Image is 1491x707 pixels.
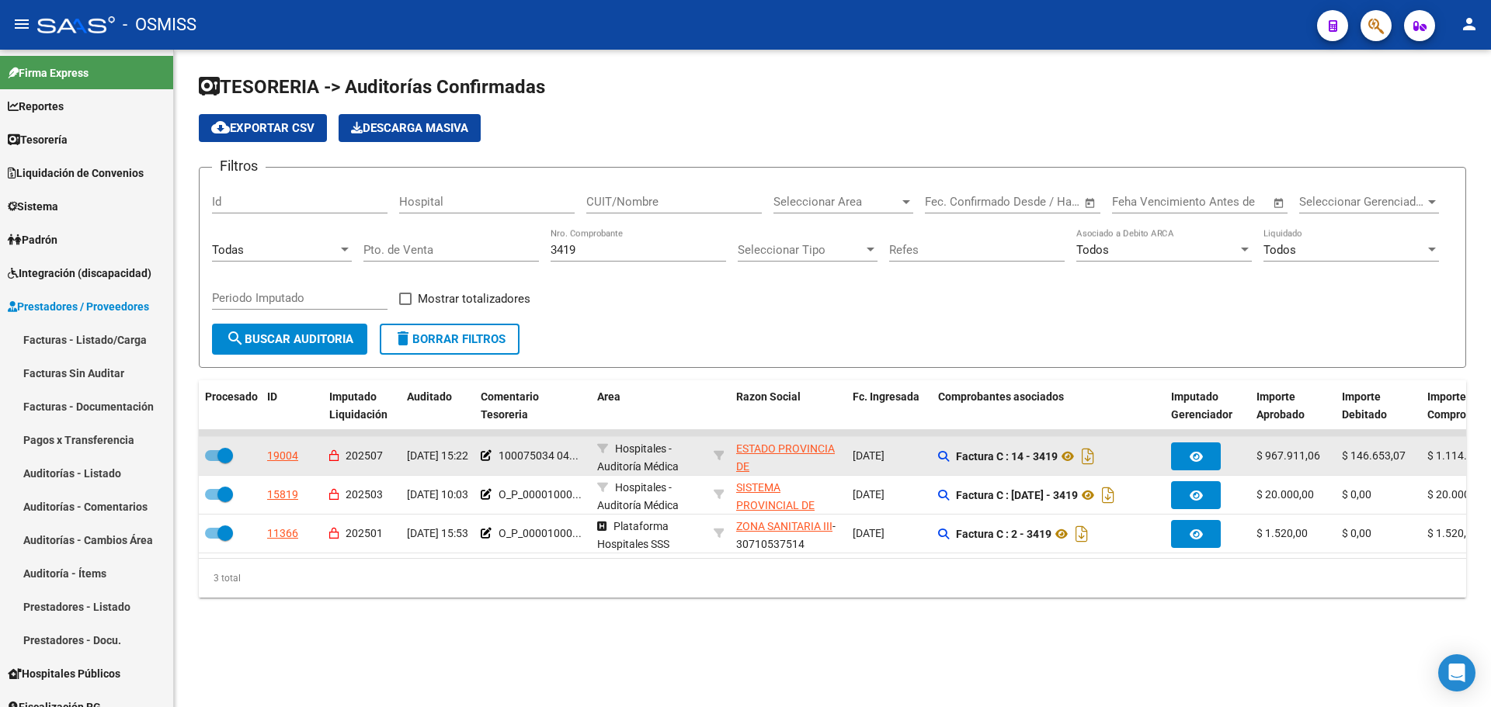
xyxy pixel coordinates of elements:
span: Padrón [8,231,57,248]
span: $ 0,00 [1342,488,1371,501]
span: Liquidación de Convenios [8,165,144,182]
span: Comprobantes asociados [938,390,1064,403]
i: Descargar documento [1098,483,1118,508]
span: [DATE] [853,449,885,462]
h3: Filtros [212,155,266,177]
span: $ 967.911,06 [1256,449,1320,462]
datatable-header-cell: Auditado [401,380,474,431]
span: - OSMISS [123,8,196,42]
mat-icon: delete [394,329,412,348]
datatable-header-cell: Area [591,380,707,431]
span: Todas [212,243,244,257]
span: Borrar Filtros [394,332,506,346]
button: Open calendar [1270,194,1288,212]
datatable-header-cell: Imputado Gerenciador [1165,380,1250,431]
span: Auditado [407,390,452,403]
button: Borrar Filtros [380,324,520,355]
i: Descargar documento [1072,522,1092,546]
span: Hospitales - Auditoría Médica [597,481,679,511]
span: O_P_00001000... [499,488,582,501]
span: O_P_00001000... [499,527,582,539]
span: [DATE] [853,527,885,539]
div: - 30691822849 [736,479,840,511]
span: Exportar CSV [211,121,315,135]
span: Buscar Auditoria [226,332,353,346]
span: $ 1.520,00 [1427,527,1479,539]
span: 202501 [346,527,383,539]
button: Exportar CSV [199,114,327,142]
button: Descarga Masiva [339,114,481,142]
span: Imputado Gerenciador [1171,390,1232,421]
span: $ 20.000,00 [1256,488,1314,501]
span: 100075034 04... [499,449,579,462]
span: Fc. Ingresada [853,390,919,403]
button: Buscar Auditoria [212,324,367,355]
app-download-masive: Descarga masiva de comprobantes (adjuntos) [339,114,481,142]
span: SISTEMA PROVINCIAL DE SALUD [736,481,815,529]
div: 11366 [267,525,298,542]
datatable-header-cell: Importe Debitado [1336,380,1421,431]
span: TESORERIA -> Auditorías Confirmadas [199,76,545,98]
span: Integración (discapacidad) [8,265,151,282]
datatable-header-cell: ID [261,380,323,431]
span: Todos [1263,243,1296,257]
div: 3 total [199,559,1466,598]
span: $ 0,00 [1342,527,1371,539]
div: Open Intercom Messenger [1438,654,1475,691]
span: Todos [1076,243,1109,257]
span: Firma Express [8,64,89,81]
span: Importe Aprobado [1256,390,1305,421]
span: Importe Debitado [1342,390,1387,421]
span: $ 1.520,00 [1256,527,1308,539]
span: Descarga Masiva [351,121,468,135]
span: ZONA SANITARIA III [736,520,832,532]
strong: Factura C : [DATE] - 3419 [956,489,1078,501]
span: Plataforma Hospitales SSS [597,520,669,550]
span: Seleccionar Area [773,195,899,209]
datatable-header-cell: Fc. Ingresada [846,380,932,431]
mat-icon: cloud_download [211,118,230,137]
input: Start date [925,195,975,209]
div: - 30673377544 [736,440,840,473]
datatable-header-cell: Comprobantes asociados [932,380,1165,431]
i: Descargar documento [1078,444,1098,469]
span: [DATE] 15:22 [407,449,468,462]
button: Open calendar [1082,194,1100,212]
strong: Factura C : 2 - 3419 [956,528,1051,540]
datatable-header-cell: Procesado [199,380,261,431]
mat-icon: person [1460,15,1479,33]
span: Comentario Tesoreria [481,390,539,421]
span: Mostrar totalizadores [418,289,530,308]
span: $ 20.000,00 [1427,488,1485,501]
span: $ 146.653,07 [1342,449,1406,462]
span: Seleccionar Gerenciador [1299,195,1425,209]
datatable-header-cell: Importe Aprobado [1250,380,1336,431]
datatable-header-cell: Comentario Tesoreria [474,380,591,431]
mat-icon: search [226,329,245,348]
span: [DATE] [853,488,885,501]
span: Hospitales - Auditoría Médica [597,442,679,473]
span: 202507 [346,449,383,462]
span: Procesado [205,390,258,403]
span: Sistema [8,198,58,215]
span: Area [597,390,620,403]
datatable-header-cell: Razon Social [730,380,846,431]
span: Tesorería [8,131,68,148]
div: 15819 [267,486,298,504]
span: [DATE] 10:03 [407,488,468,501]
strong: Factura C : 14 - 3419 [956,450,1058,463]
span: ID [267,390,277,403]
span: 202503 [346,488,383,501]
span: Reportes [8,98,64,115]
input: End date [989,195,1065,209]
mat-icon: menu [12,15,31,33]
span: Prestadores / Proveedores [8,298,149,315]
span: [DATE] 15:53 [407,527,468,539]
span: ESTADO PROVINCIA DE [GEOGRAPHIC_DATA][PERSON_NAME] [736,442,841,508]
span: Seleccionar Tipo [738,243,864,257]
span: Imputado Liquidación [329,390,388,421]
span: Razon Social [736,390,801,403]
span: Hospitales Públicos [8,665,120,682]
div: 19004 [267,447,298,465]
div: - 30710537514 [736,518,840,550]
